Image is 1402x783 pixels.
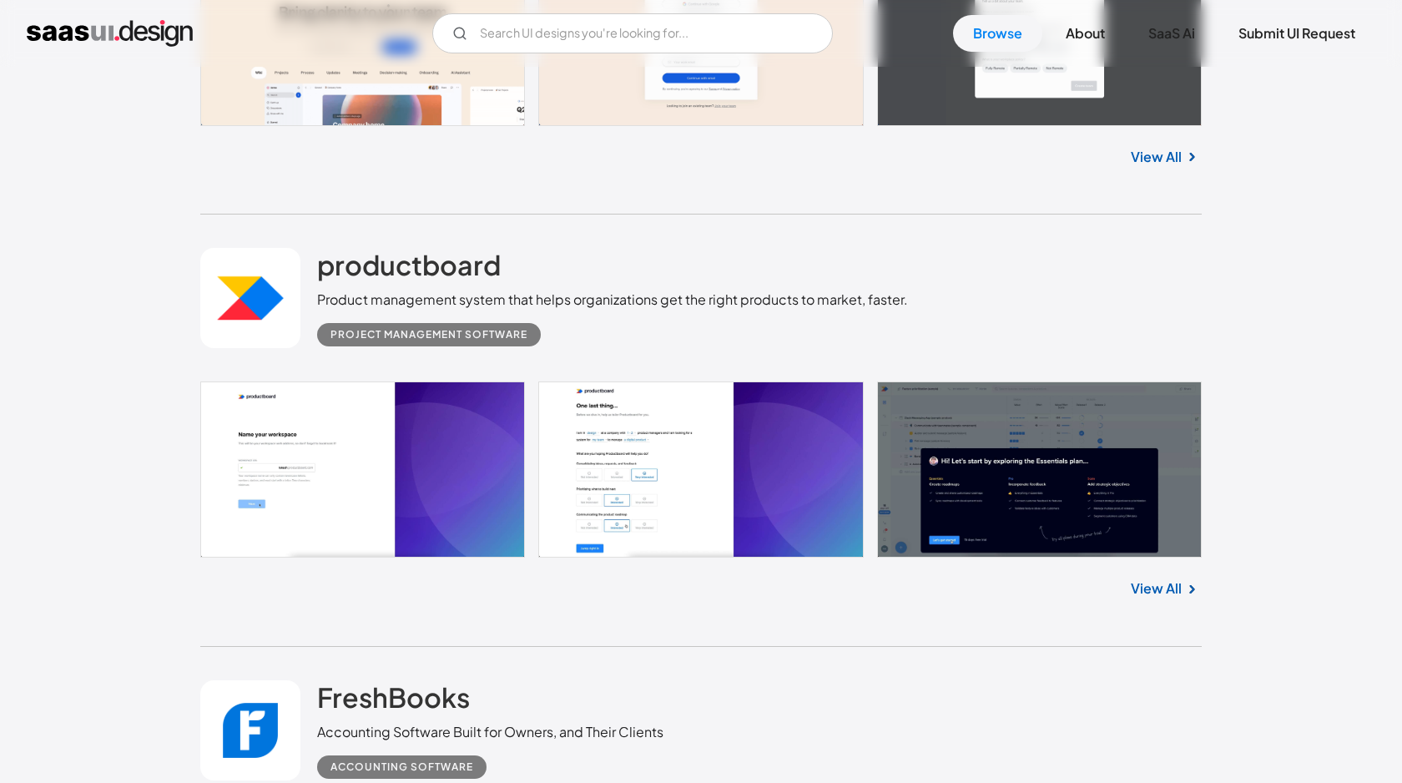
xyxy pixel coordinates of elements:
[27,20,193,47] a: home
[1046,15,1125,52] a: About
[317,680,470,714] h2: FreshBooks
[317,290,908,310] div: Product management system that helps organizations get the right products to market, faster.
[317,248,501,290] a: productboard
[330,325,527,345] div: Project Management Software
[1128,15,1215,52] a: SaaS Ai
[1218,15,1375,52] a: Submit UI Request
[317,680,470,722] a: FreshBooks
[317,722,663,742] div: Accounting Software Built for Owners, and Their Clients
[317,248,501,281] h2: productboard
[953,15,1042,52] a: Browse
[330,757,473,777] div: Accounting Software
[1131,578,1182,599] a: View All
[432,13,833,53] form: Email Form
[432,13,833,53] input: Search UI designs you're looking for...
[1131,147,1182,167] a: View All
